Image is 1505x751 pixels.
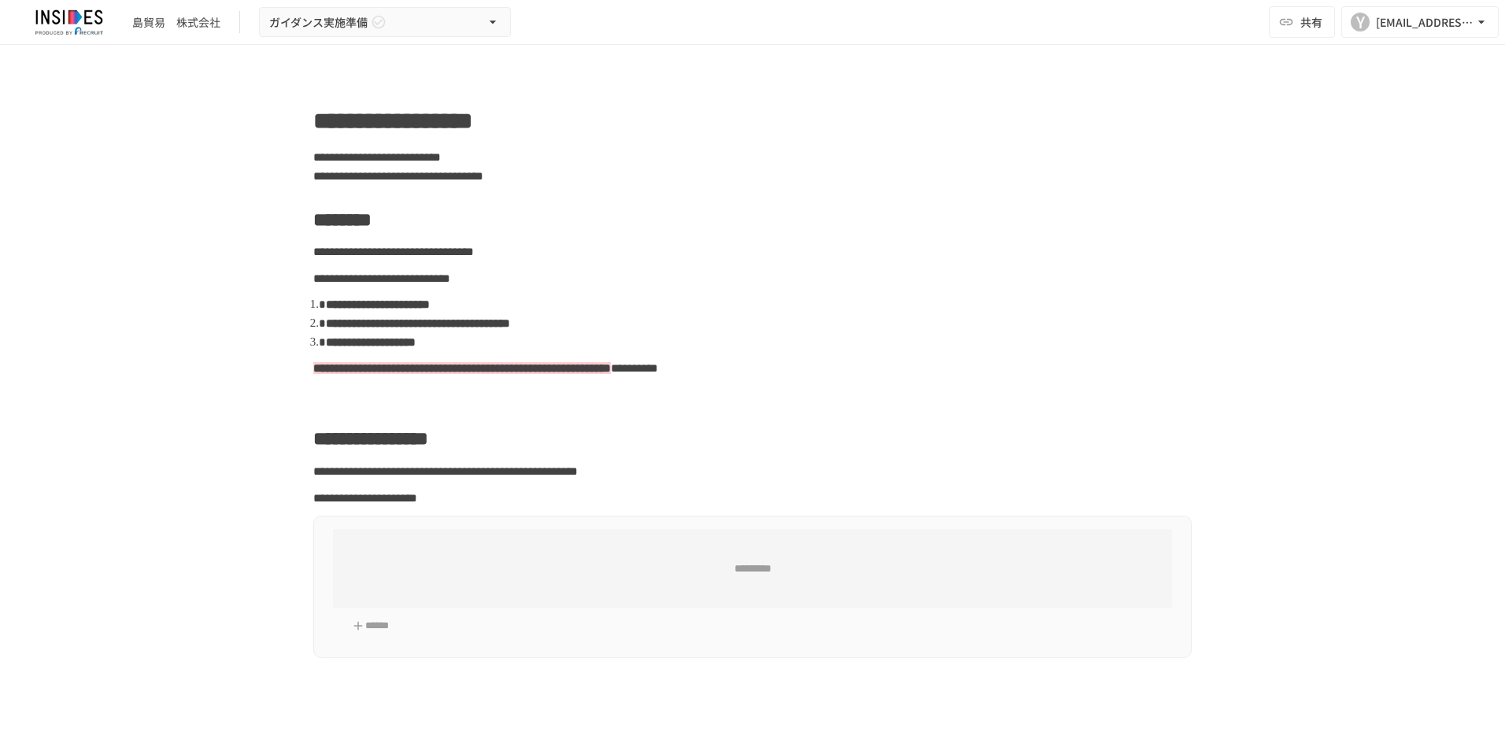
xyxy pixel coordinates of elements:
[1269,6,1335,38] button: 共有
[269,13,368,32] span: ガイダンス実施準備
[1300,13,1322,31] span: 共有
[1341,6,1499,38] button: Y[EMAIL_ADDRESS][DOMAIN_NAME]
[1376,13,1474,32] div: [EMAIL_ADDRESS][DOMAIN_NAME]
[1351,13,1370,31] div: Y
[132,14,220,31] div: 島貿易 株式会社
[19,9,120,35] img: JmGSPSkPjKwBq77AtHmwC7bJguQHJlCRQfAXtnx4WuV
[259,7,511,38] button: ガイダンス実施準備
